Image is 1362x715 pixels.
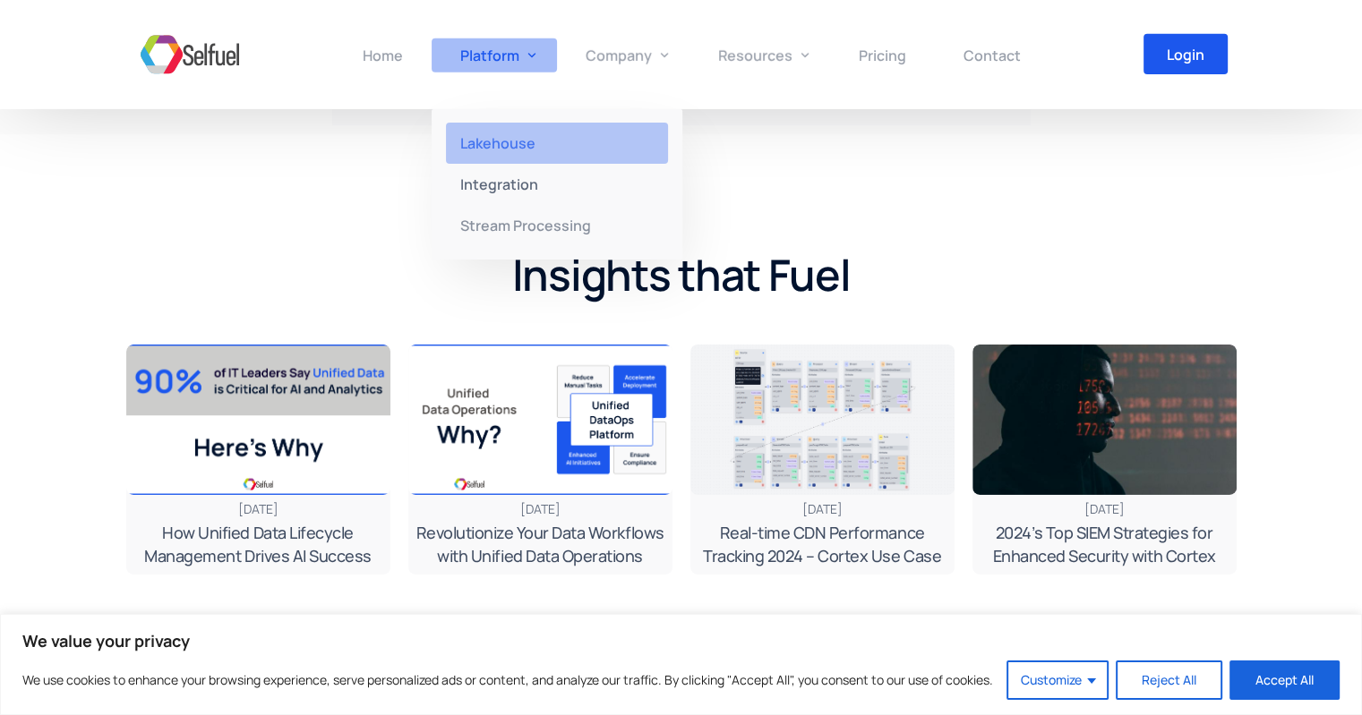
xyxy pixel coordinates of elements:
[415,519,665,567] a: Revolutionize Your Data Workflows with Unified Data Operations
[964,46,1021,65] span: Contact
[586,46,652,65] span: Company
[520,498,561,519] div: [DATE]
[416,522,664,566] span: Revolutionize Your Data Workflows with Unified Data Operations
[460,46,519,65] span: Platform
[698,519,947,567] a: Real-time CDN Performance Tracking 2024 – Cortex Use Case
[238,498,278,519] div: [DATE]
[1064,522,1362,715] iframe: Chat Widget
[993,522,1216,566] span: 2024’s Top SIEM Strategies for Enhanced Security with Cortex
[432,205,682,246] a: Stream Processing
[802,498,843,519] div: [DATE]
[1144,34,1228,74] a: Login
[718,46,792,65] span: Resources
[1084,498,1125,519] div: [DATE]
[363,46,403,65] span: Home
[859,46,906,65] span: Pricing
[1167,47,1204,62] span: Login
[126,246,1237,304] h2: Insights that Fuel
[1064,522,1362,715] div: Sohbet Aracı
[460,216,591,235] span: Stream Processing
[22,669,993,691] p: We use cookies to enhance your browsing experience, serve personalized ads or content, and analyz...
[703,522,941,566] span: Real-time CDN Performance Tracking 2024 – Cortex Use Case
[133,519,383,567] a: How Unified Data Lifecycle Management Drives AI Success
[980,519,1229,567] a: 2024’s Top SIEM Strategies for Enhanced Security with Cortex
[432,123,682,164] a: Lakehouse
[22,630,1340,651] p: We value your privacy
[1007,660,1109,700] button: Customize
[144,522,371,566] span: How Unified Data Lifecycle Management Drives AI Success
[432,164,682,205] a: Integration
[460,133,535,153] span: Lakehouse
[460,174,538,194] span: Integration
